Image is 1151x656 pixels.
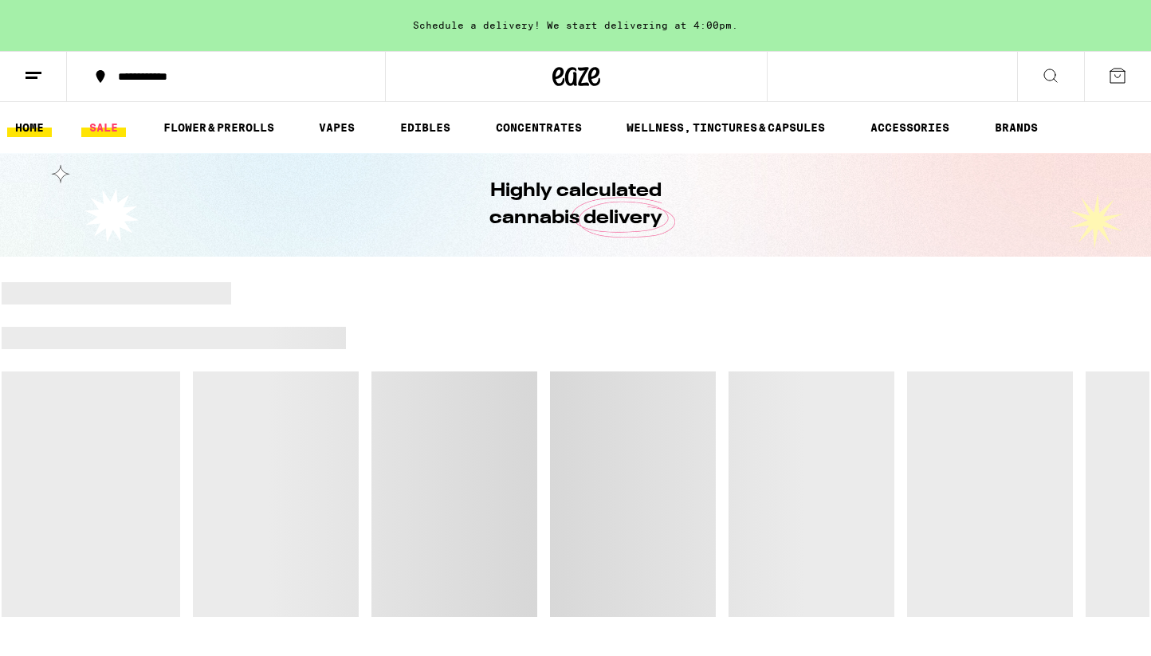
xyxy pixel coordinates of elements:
[311,118,363,137] a: VAPES
[81,118,126,137] a: SALE
[7,118,52,137] a: HOME
[987,118,1046,137] a: BRANDS
[155,118,282,137] a: FLOWER & PREROLLS
[444,178,707,232] h1: Highly calculated cannabis delivery
[862,118,957,137] a: ACCESSORIES
[488,118,590,137] a: CONCENTRATES
[619,118,833,137] a: WELLNESS, TINCTURES & CAPSULES
[392,118,458,137] a: EDIBLES
[18,11,123,24] span: Hi. Need any help?
[1,1,870,116] button: Redirect to URL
